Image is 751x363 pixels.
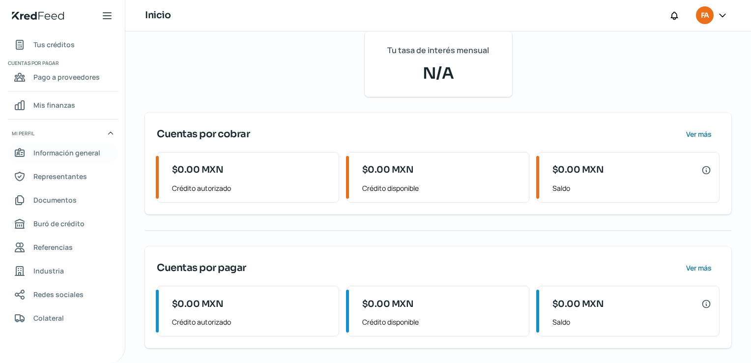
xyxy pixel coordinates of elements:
[33,312,64,324] span: Colateral
[33,38,75,51] span: Tus créditos
[8,190,118,210] a: Documentos
[172,298,224,311] span: $0.00 MXN
[8,59,117,67] span: Cuentas por pagar
[362,182,521,194] span: Crédito disponible
[33,288,84,301] span: Redes sociales
[8,143,118,163] a: Información general
[172,316,331,328] span: Crédito autorizado
[552,298,604,311] span: $0.00 MXN
[33,170,87,182] span: Representantes
[387,43,489,58] span: Tu tasa de interés mensual
[362,163,414,177] span: $0.00 MXN
[33,147,100,159] span: Información general
[678,258,720,278] button: Ver más
[33,265,64,277] span: Industria
[8,261,118,281] a: Industria
[33,194,77,206] span: Documentos
[145,8,171,23] h1: Inicio
[362,298,414,311] span: $0.00 MXN
[8,214,118,234] a: Buró de crédito
[8,35,118,55] a: Tus créditos
[8,308,118,328] a: Colateral
[157,261,246,275] span: Cuentas por pagar
[8,67,118,87] a: Pago a proveedores
[552,316,711,328] span: Saldo
[8,285,118,304] a: Redes sociales
[686,265,712,272] span: Ver más
[8,167,118,186] a: Representantes
[33,71,100,83] span: Pago a proveedores
[686,131,712,138] span: Ver más
[172,182,331,194] span: Crédito autorizado
[8,95,118,115] a: Mis finanzas
[33,241,73,253] span: Referencias
[157,127,250,142] span: Cuentas por cobrar
[552,163,604,177] span: $0.00 MXN
[678,124,720,144] button: Ver más
[701,10,709,22] span: FA
[376,61,500,85] span: N/A
[362,316,521,328] span: Crédito disponible
[12,129,34,138] span: Mi perfil
[33,99,75,111] span: Mis finanzas
[552,182,711,194] span: Saldo
[8,238,118,257] a: Referencias
[172,163,224,177] span: $0.00 MXN
[33,217,85,230] span: Buró de crédito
